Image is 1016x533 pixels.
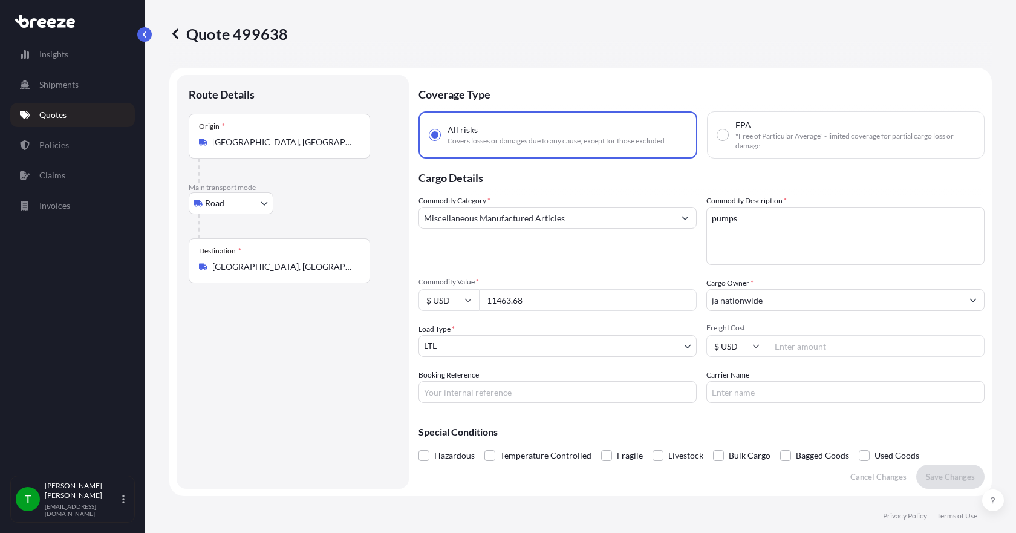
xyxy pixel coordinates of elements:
span: All risks [448,124,478,136]
input: All risksCovers losses or damages due to any cause, except for those excluded [429,129,440,140]
p: Route Details [189,87,255,102]
span: Freight Cost [706,323,985,333]
p: Quote 499638 [169,24,288,44]
a: Privacy Policy [883,511,927,521]
input: Your internal reference [418,381,697,403]
span: Road [205,197,224,209]
p: Policies [39,139,69,151]
p: Invoices [39,200,70,212]
p: Shipments [39,79,79,91]
span: T [25,493,31,505]
span: Temperature Controlled [500,446,591,465]
a: Quotes [10,103,135,127]
span: LTL [424,340,437,352]
span: Bulk Cargo [729,446,770,465]
a: Terms of Use [937,511,977,521]
input: Full name [707,289,962,311]
p: Save Changes [926,471,975,483]
button: Show suggestions [962,289,984,311]
span: Bagged Goods [796,446,849,465]
span: Hazardous [434,446,475,465]
p: Main transport mode [189,183,397,192]
a: Claims [10,163,135,188]
label: Carrier Name [706,369,749,381]
span: Used Goods [874,446,919,465]
p: Quotes [39,109,67,121]
div: Origin [199,122,225,131]
label: Commodity Category [418,195,490,207]
input: Type amount [479,289,697,311]
button: Save Changes [916,465,985,489]
input: Destination [212,261,355,273]
span: "Free of Particular Average" - limited coverage for partial cargo loss or damage [735,131,974,151]
div: Destination [199,246,241,256]
textarea: pumps [706,207,985,265]
input: Enter name [706,381,985,403]
p: Claims [39,169,65,181]
p: Special Conditions [418,427,985,437]
input: Enter amount [767,335,985,357]
span: Commodity Value [418,277,697,287]
input: FPA"Free of Particular Average" - limited coverage for partial cargo loss or damage [717,129,728,140]
a: Invoices [10,194,135,218]
p: [PERSON_NAME] [PERSON_NAME] [45,481,120,500]
p: Coverage Type [418,75,985,111]
span: Load Type [418,323,455,335]
p: Cargo Details [418,159,985,195]
span: Fragile [617,446,643,465]
input: Select a commodity type [419,207,674,229]
a: Shipments [10,73,135,97]
input: Origin [212,136,355,148]
span: Covers losses or damages due to any cause, except for those excluded [448,136,665,146]
button: Select transport [189,192,273,214]
a: Policies [10,133,135,157]
button: Show suggestions [674,207,696,229]
a: Insights [10,42,135,67]
button: Cancel Changes [841,465,916,489]
label: Commodity Description [706,195,787,207]
label: Booking Reference [418,369,479,381]
button: LTL [418,335,697,357]
span: Livestock [668,446,703,465]
span: FPA [735,119,751,131]
p: Cancel Changes [850,471,907,483]
p: [EMAIL_ADDRESS][DOMAIN_NAME] [45,503,120,517]
p: Insights [39,48,68,60]
label: Cargo Owner [706,277,754,289]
